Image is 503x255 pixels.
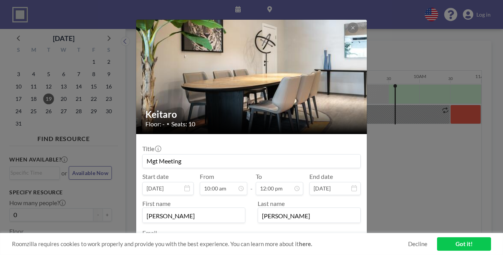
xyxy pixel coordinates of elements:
label: To [256,173,262,180]
input: Guest reservation [143,155,360,168]
label: Last name [258,200,285,207]
span: - [250,175,253,192]
h2: Keitaro [145,109,358,120]
span: Roomzilla requires cookies to work properly and provide you with the best experience. You can lea... [12,240,408,248]
label: Start date [142,173,169,180]
a: Decline [408,240,427,248]
label: Email [142,229,157,236]
span: Seats: 10 [171,120,195,128]
a: Got it! [437,237,491,251]
span: Floor: - [145,120,165,128]
a: here. [299,240,312,247]
span: • [167,121,169,127]
label: End date [309,173,333,180]
input: First name [143,209,245,223]
label: Title [142,145,160,153]
label: First name [142,200,170,207]
label: From [200,173,214,180]
input: Last name [258,209,360,223]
